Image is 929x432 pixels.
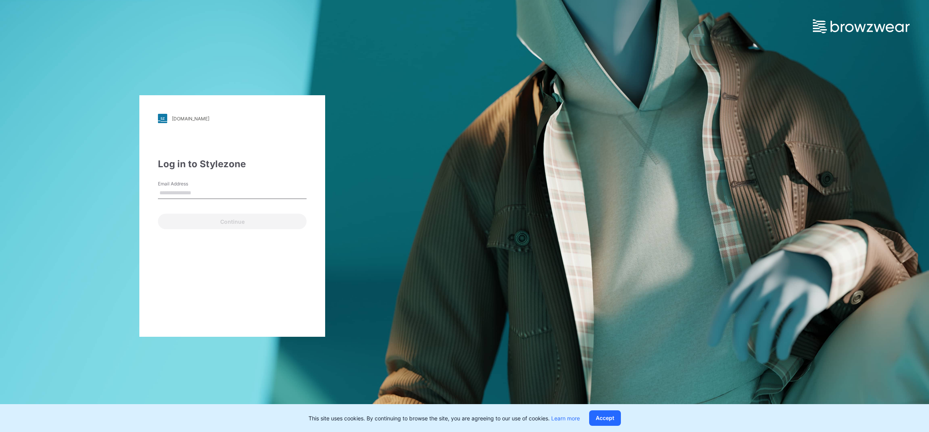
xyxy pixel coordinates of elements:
[551,415,580,422] a: Learn more
[172,116,209,122] div: [DOMAIN_NAME]
[158,114,307,123] a: [DOMAIN_NAME]
[589,410,621,426] button: Accept
[309,414,580,422] p: This site uses cookies. By continuing to browse the site, you are agreeing to our use of cookies.
[158,180,212,187] label: Email Address
[158,157,307,171] div: Log in to Stylezone
[813,19,910,33] img: browzwear-logo.e42bd6dac1945053ebaf764b6aa21510.svg
[158,114,167,123] img: stylezone-logo.562084cfcfab977791bfbf7441f1a819.svg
